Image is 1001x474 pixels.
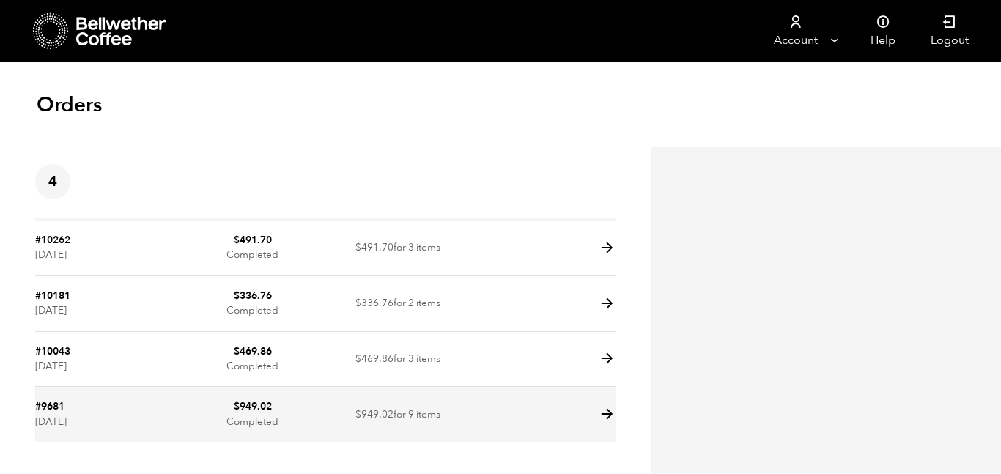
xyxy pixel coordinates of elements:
[355,296,361,310] span: $
[180,276,325,332] td: Completed
[325,221,470,276] td: for 3 items
[355,240,394,254] span: 491.70
[180,332,325,388] td: Completed
[355,352,394,366] span: 469.86
[35,359,67,373] time: [DATE]
[325,387,470,442] td: for 9 items
[180,387,325,442] td: Completed
[35,344,70,358] a: #10043
[355,352,361,366] span: $
[37,92,102,118] h1: Orders
[234,233,272,247] bdi: 491.70
[355,240,361,254] span: $
[35,233,70,247] a: #10262
[35,289,70,303] a: #10181
[234,344,240,358] span: $
[234,289,272,303] bdi: 336.76
[35,415,67,429] time: [DATE]
[35,399,64,413] a: #9681
[234,233,240,247] span: $
[35,248,67,262] time: [DATE]
[234,344,272,358] bdi: 469.86
[35,303,67,317] time: [DATE]
[35,164,70,199] span: 4
[234,289,240,303] span: $
[180,221,325,276] td: Completed
[355,296,394,310] span: 336.76
[234,399,240,413] span: $
[325,332,470,388] td: for 3 items
[355,407,394,421] span: 949.02
[234,399,272,413] bdi: 949.02
[325,276,470,332] td: for 2 items
[355,407,361,421] span: $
